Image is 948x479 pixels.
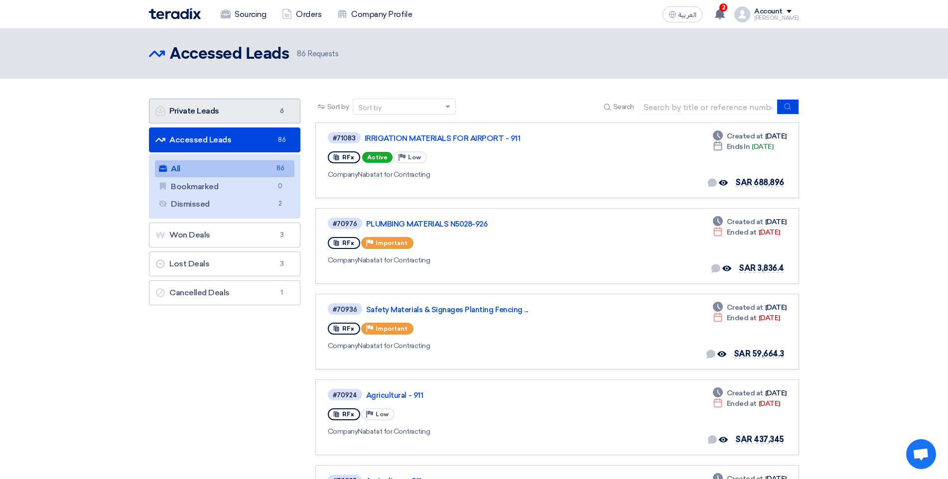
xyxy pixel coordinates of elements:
span: Created at [727,302,763,313]
div: #70936 [333,306,357,313]
span: Company [328,256,358,264]
span: العربية [678,11,696,18]
span: SAR 437,345 [735,435,784,444]
span: RFx [342,154,354,161]
a: Accessed Leads86 [149,127,300,152]
span: 2 [274,199,286,209]
a: IRRIGATION MATERIALS FOR AIRPORT - 911 [365,134,614,143]
span: RFx [342,411,354,418]
span: Low [376,411,389,418]
span: 3 [276,230,288,240]
div: #70976 [333,221,357,227]
span: Ended at [727,398,757,409]
a: Open chat [906,439,936,469]
a: Orders [274,3,329,25]
a: Dismissed [155,196,294,213]
a: Cancelled Deals1 [149,280,300,305]
a: PLUMBING MATERIALS N5028-926 [366,220,615,229]
span: Ends In [727,141,750,152]
div: Nabatat for Contracting [328,341,617,351]
span: SAR 59,664.3 [734,349,784,359]
div: #71083 [333,135,356,141]
a: Private Leads6 [149,99,300,123]
a: All [155,160,294,177]
a: Bookmarked [155,178,294,195]
span: 2 [719,3,727,11]
div: Nabatat for Contracting [328,169,616,180]
a: Safety Materials & Signages Planting Fencing ... [366,305,615,314]
button: العربية [663,6,702,22]
span: Active [362,152,393,163]
a: Lost Deals3 [149,251,300,276]
span: Important [376,239,407,246]
h2: Accessed Leads [170,44,289,64]
div: #70924 [333,392,357,398]
a: Sourcing [213,3,274,25]
span: RFx [342,239,354,246]
span: 1 [276,288,288,298]
span: Low [408,154,421,161]
span: 0 [274,181,286,192]
div: Nabatat for Contracting [328,255,617,265]
span: 86 [276,135,288,145]
span: 6 [276,106,288,116]
a: Company Profile [329,3,420,25]
span: Requests [297,48,338,60]
div: [PERSON_NAME] [754,15,799,21]
div: Nabatat for Contracting [328,426,617,437]
span: RFx [342,325,354,332]
span: Company [328,342,358,350]
div: [DATE] [713,398,780,409]
span: SAR 688,896 [735,178,784,187]
span: 86 [297,49,305,58]
span: Company [328,170,358,179]
input: Search by title or reference number [638,100,778,115]
span: 86 [274,163,286,174]
div: Account [754,7,783,16]
div: Sort by [358,103,382,113]
span: Created at [727,217,763,227]
div: [DATE] [713,131,787,141]
div: [DATE] [713,141,774,152]
a: Agricultural - 911 [366,391,615,400]
div: [DATE] [713,302,787,313]
div: [DATE] [713,388,787,398]
div: [DATE] [713,227,780,238]
span: Created at [727,388,763,398]
span: Important [376,325,407,332]
img: profile_test.png [734,6,750,22]
span: Company [328,427,358,436]
span: Ended at [727,313,757,323]
span: Sort by [327,102,349,112]
span: SAR 3,836.4 [739,263,784,273]
span: Search [613,102,634,112]
span: 3 [276,259,288,269]
span: Ended at [727,227,757,238]
div: [DATE] [713,217,787,227]
span: Created at [727,131,763,141]
img: Teradix logo [149,8,201,19]
div: [DATE] [713,313,780,323]
a: Won Deals3 [149,223,300,247]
